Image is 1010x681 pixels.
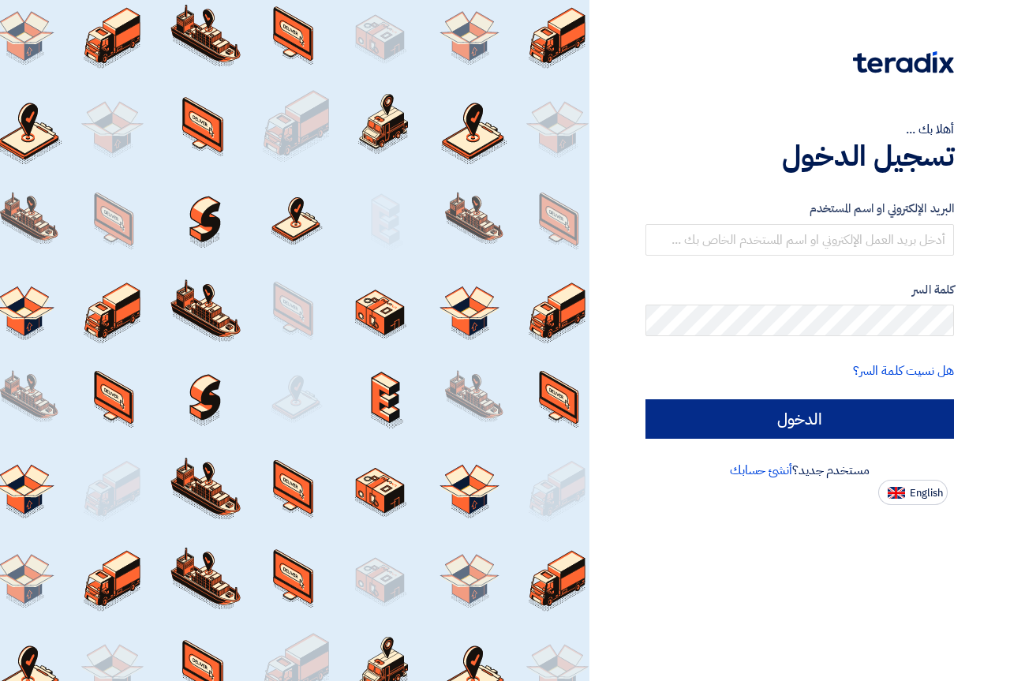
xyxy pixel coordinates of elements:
[645,120,954,139] div: أهلا بك ...
[645,461,954,480] div: مستخدم جديد؟
[645,139,954,174] h1: تسجيل الدخول
[853,51,954,73] img: Teradix logo
[878,480,948,505] button: English
[645,200,954,218] label: البريد الإلكتروني او اسم المستخدم
[910,488,943,499] span: English
[645,281,954,299] label: كلمة السر
[888,487,905,499] img: en-US.png
[730,461,792,480] a: أنشئ حسابك
[853,361,954,380] a: هل نسيت كلمة السر؟
[645,224,954,256] input: أدخل بريد العمل الإلكتروني او اسم المستخدم الخاص بك ...
[645,399,954,439] input: الدخول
